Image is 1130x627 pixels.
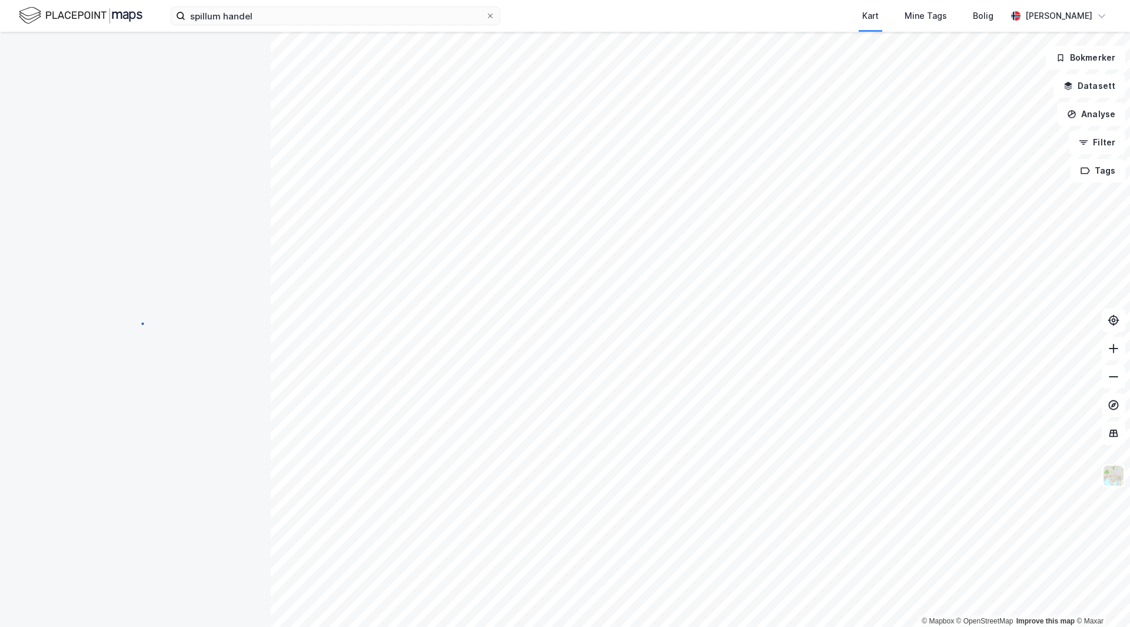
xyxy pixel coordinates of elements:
[1046,46,1125,69] button: Bokmerker
[973,9,993,23] div: Bolig
[922,617,954,625] a: Mapbox
[1053,74,1125,98] button: Datasett
[1016,617,1075,625] a: Improve this map
[1025,9,1092,23] div: [PERSON_NAME]
[1069,131,1125,154] button: Filter
[1102,465,1125,487] img: Z
[19,5,142,26] img: logo.f888ab2527a4732fd821a326f86c7f29.svg
[956,617,1013,625] a: OpenStreetMap
[905,9,947,23] div: Mine Tags
[1071,159,1125,183] button: Tags
[862,9,879,23] div: Kart
[1057,102,1125,126] button: Analyse
[185,7,486,25] input: Søk på adresse, matrikkel, gårdeiere, leietakere eller personer
[1071,570,1130,627] div: Kontrollprogram for chat
[126,313,145,332] img: spinner.a6d8c91a73a9ac5275cf975e30b51cfb.svg
[1071,570,1130,627] iframe: Chat Widget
